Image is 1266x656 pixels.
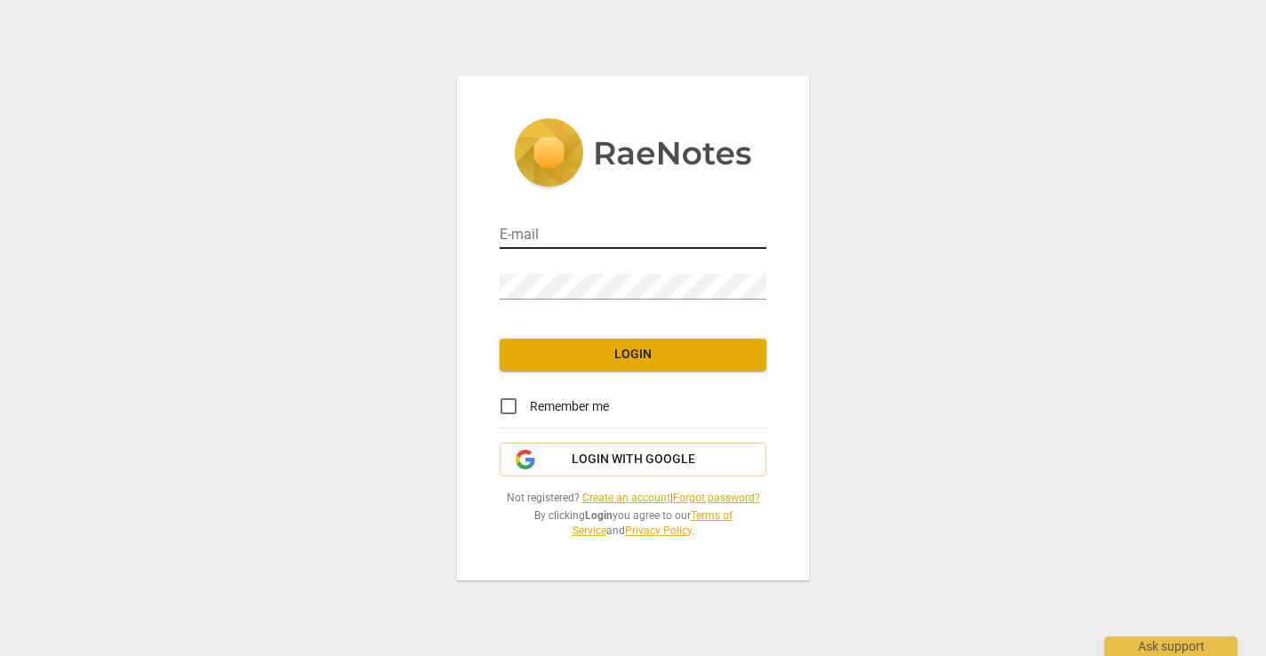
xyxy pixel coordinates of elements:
[585,509,613,522] b: Login
[500,339,766,371] button: Login
[625,524,692,537] a: Privacy Policy
[514,346,752,364] span: Login
[573,509,733,537] a: Terms of Service
[500,508,766,538] span: By clicking you agree to our and .
[673,492,760,504] a: Forgot password?
[500,443,766,476] button: Login with Google
[572,451,695,468] span: Login with Google
[582,492,670,504] a: Create an account
[500,491,766,506] span: Not registered? |
[1104,636,1238,656] div: Ask support
[530,397,609,416] span: Remember me
[514,118,752,191] img: 5ac2273c67554f335776073100b6d88f.svg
